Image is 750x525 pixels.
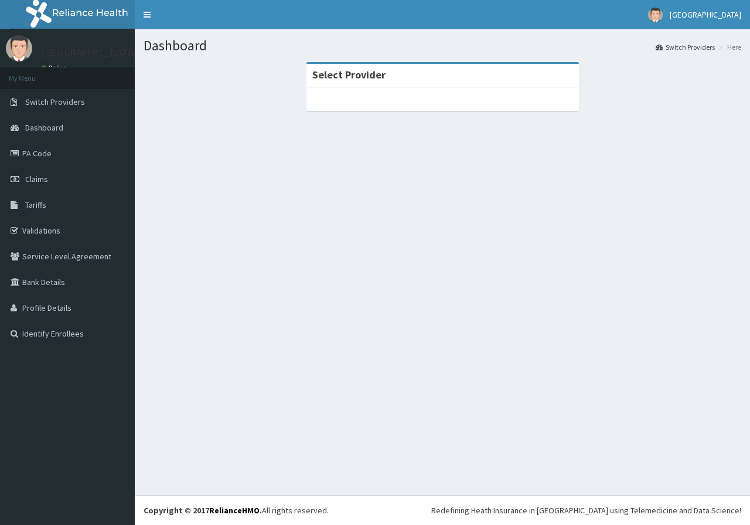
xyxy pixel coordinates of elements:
img: User Image [648,8,663,22]
div: Redefining Heath Insurance in [GEOGRAPHIC_DATA] using Telemedicine and Data Science! [431,505,741,516]
strong: Select Provider [312,68,386,81]
li: Here [716,42,741,52]
footer: All rights reserved. [135,495,750,525]
a: RelianceHMO [209,505,260,516]
img: User Image [6,35,32,61]
span: Claims [25,174,48,184]
span: Switch Providers [25,97,85,107]
p: [GEOGRAPHIC_DATA] [41,47,138,58]
strong: Copyright © 2017 . [144,505,262,516]
a: Online [41,64,69,72]
span: [GEOGRAPHIC_DATA] [670,9,741,20]
h1: Dashboard [144,38,741,53]
a: Switch Providers [656,42,715,52]
span: Dashboard [25,122,63,133]
span: Tariffs [25,200,46,210]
